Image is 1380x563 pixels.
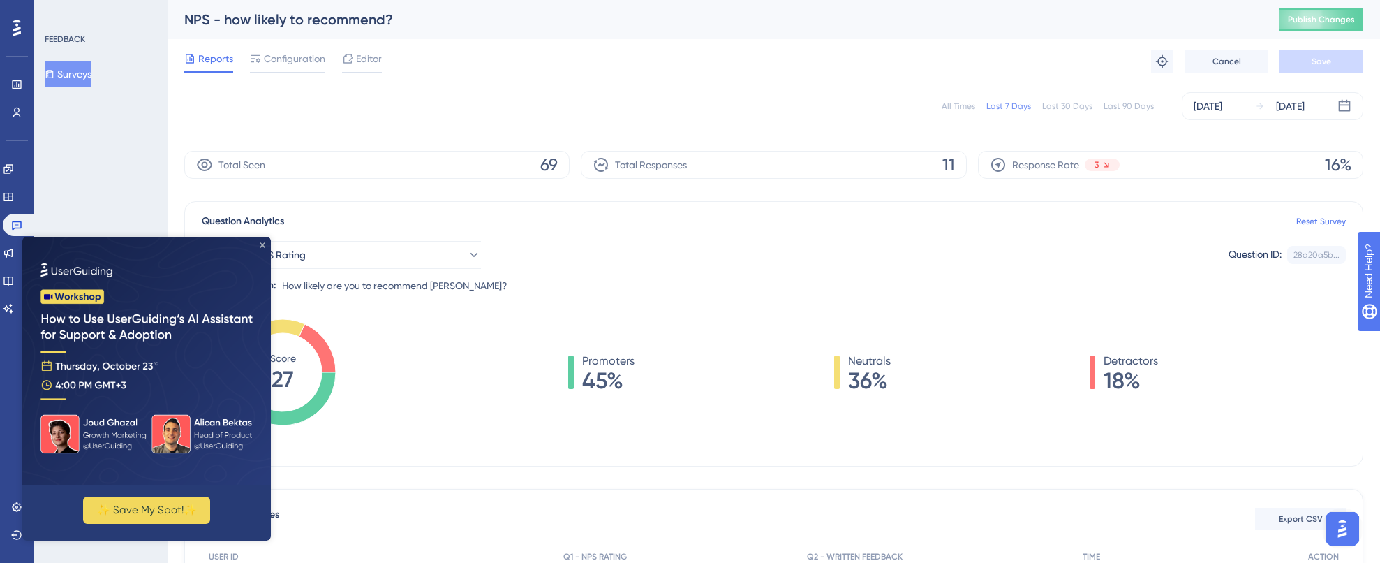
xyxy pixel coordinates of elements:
button: Save [1279,50,1363,73]
span: 16% [1325,154,1351,176]
tspan: 27 [272,366,294,393]
div: Last 90 Days [1104,101,1154,112]
span: Save [1312,56,1331,67]
span: 11 [942,154,955,176]
span: 18% [1104,370,1158,392]
a: Reset Survey [1296,216,1346,227]
button: Surveys [45,61,91,87]
span: 45% [582,370,635,392]
span: Configuration [264,50,325,67]
span: USER ID [209,551,239,562]
span: Response Rate [1012,156,1079,173]
span: Publish Changes [1288,14,1355,25]
div: Last 7 Days [986,101,1031,112]
span: Total Seen [218,156,265,173]
button: Cancel [1185,50,1268,73]
span: 3 [1095,159,1099,170]
span: 69 [540,154,558,176]
button: Question 1 - NPS Rating [202,241,481,269]
span: Neutrals [848,353,891,370]
span: Promoters [582,353,635,370]
div: [DATE] [1194,98,1222,115]
span: Need Help? [33,3,87,20]
div: 28a20a5b... [1293,249,1340,261]
span: Q2 - WRITTEN FEEDBACK [807,551,903,562]
iframe: UserGuiding AI Assistant Launcher [1321,508,1363,550]
button: Export CSV [1255,508,1346,530]
button: Publish Changes [1279,8,1363,31]
span: Detractors [1104,353,1158,370]
div: FEEDBACK [45,34,85,45]
span: Total Responses [615,156,687,173]
div: NPS - how likely to recommend? [184,10,1245,29]
span: Export CSV [1279,513,1323,525]
span: Question Analytics [202,213,284,230]
span: 36% [848,370,891,392]
span: Reports [198,50,233,67]
div: Last 30 Days [1042,101,1092,112]
tspan: Score [270,353,296,364]
div: All Times [942,101,975,112]
span: TIME [1083,551,1100,562]
div: Close Preview [237,6,243,11]
span: ACTION [1308,551,1339,562]
span: Editor [356,50,382,67]
button: ✨ Save My Spot!✨ [61,260,188,287]
div: Question ID: [1229,246,1282,264]
span: Q1 - NPS RATING [563,551,627,562]
span: How likely are you to recommend [PERSON_NAME]? [282,277,507,294]
div: [DATE] [1276,98,1305,115]
span: Cancel [1212,56,1241,67]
